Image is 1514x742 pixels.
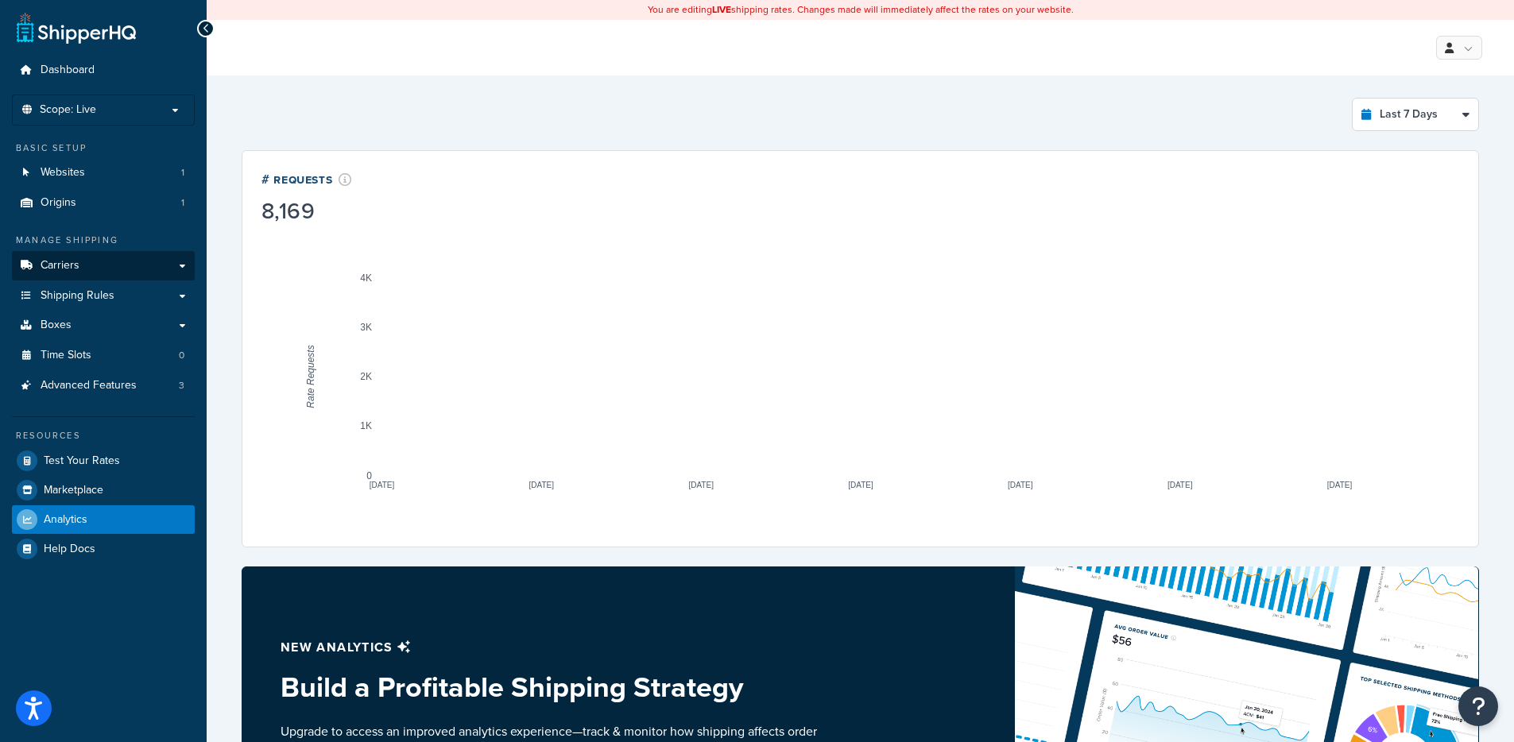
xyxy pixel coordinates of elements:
li: Time Slots [12,341,195,370]
a: Origins1 [12,188,195,218]
a: Carriers [12,251,195,280]
text: 0 [366,470,372,481]
span: Help Docs [44,543,95,556]
text: 3K [360,322,372,333]
span: 0 [179,349,184,362]
span: Time Slots [41,349,91,362]
text: [DATE] [529,481,555,489]
a: Websites1 [12,158,195,187]
text: [DATE] [848,481,873,489]
span: Advanced Features [41,379,137,392]
li: Origins [12,188,195,218]
text: Rate Requests [305,345,316,408]
a: Dashboard [12,56,195,85]
a: Test Your Rates [12,446,195,475]
div: # Requests [261,170,352,188]
p: New analytics [281,636,823,659]
text: 2K [360,371,372,382]
a: Boxes [12,311,195,340]
h3: Build a Profitable Shipping Strategy [281,671,823,703]
text: [DATE] [1167,481,1193,489]
a: Help Docs [12,535,195,563]
span: 3 [179,379,184,392]
a: Time Slots0 [12,341,195,370]
li: Advanced Features [12,371,195,400]
a: Marketplace [12,476,195,504]
text: [DATE] [1008,481,1033,489]
span: Analytics [44,513,87,527]
li: Websites [12,158,195,187]
text: [DATE] [688,481,714,489]
text: [DATE] [1327,481,1353,489]
span: Dashboard [41,64,95,77]
div: Basic Setup [12,141,195,155]
a: Analytics [12,505,195,534]
span: Origins [41,196,76,210]
div: 8,169 [261,200,352,222]
a: Shipping Rules [12,281,195,311]
span: 1 [181,166,184,180]
a: Advanced Features3 [12,371,195,400]
span: Marketplace [44,484,103,497]
span: Carriers [41,259,79,272]
b: LIVE [712,2,731,17]
text: 1K [360,420,372,431]
span: 1 [181,196,184,210]
text: [DATE] [370,481,395,489]
button: Open Resource Center [1458,686,1498,726]
span: Shipping Rules [41,289,114,303]
span: Scope: Live [40,103,96,117]
span: Websites [41,166,85,180]
div: Resources [12,429,195,442]
text: 4K [360,272,372,284]
svg: A chart. [261,226,1459,528]
span: Boxes [41,319,72,332]
span: Test Your Rates [44,454,120,468]
div: Manage Shipping [12,234,195,247]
